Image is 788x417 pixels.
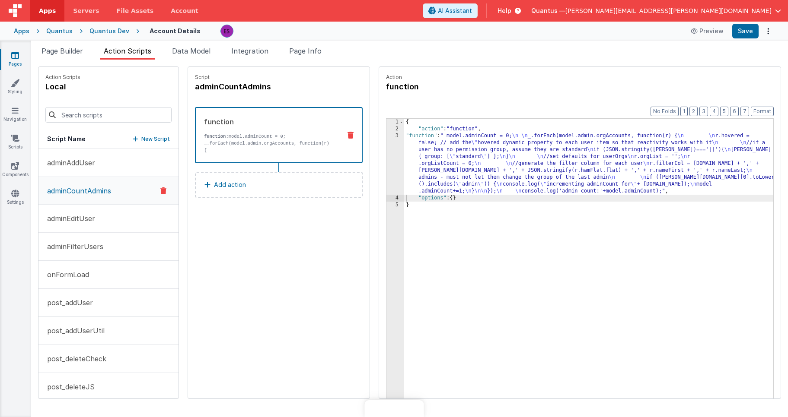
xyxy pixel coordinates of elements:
[42,297,93,308] p: post_addUser
[231,47,268,55] span: Integration
[438,6,472,15] span: AI Assistant
[45,74,80,81] p: Action Scripts
[73,6,99,15] span: Servers
[39,6,56,15] span: Apps
[42,354,106,364] p: post_deleteCheck
[38,345,179,373] button: post_deleteCheck
[42,325,105,336] p: post_addUserUtil
[38,373,179,401] button: post_deleteJS
[699,107,708,116] button: 3
[680,107,688,116] button: 1
[38,205,179,233] button: adminEditUser
[710,107,718,116] button: 4
[195,74,363,81] p: Script
[204,140,334,154] p: _.forEach(model.admin.orgAccounts, function(r) {
[730,107,739,116] button: 6
[732,24,759,38] button: Save
[47,135,86,143] h5: Script Name
[386,202,404,208] div: 5
[38,149,179,177] button: adminAddUser
[651,107,679,116] button: No Folds
[38,289,179,317] button: post_addUser
[38,177,179,205] button: adminCountAdmins
[42,382,95,392] p: post_deleteJS
[195,172,363,198] button: Add action
[45,107,172,123] input: Search scripts
[42,241,103,252] p: adminFilterUsers
[204,117,334,127] div: function
[565,6,772,15] span: [PERSON_NAME][EMAIL_ADDRESS][PERSON_NAME][DOMAIN_NAME]
[204,133,334,140] p: model.adminCount = 0;
[104,47,151,55] span: Action Scripts
[423,3,478,18] button: AI Assistant
[141,135,170,143] p: New Script
[150,28,201,34] h4: Account Details
[117,6,154,15] span: File Assets
[386,81,516,93] h4: function
[498,6,511,15] span: Help
[42,186,111,196] p: adminCountAdmins
[686,24,729,38] button: Preview
[531,6,565,15] span: Quantus —
[762,25,774,37] button: Options
[42,158,95,168] p: adminAddUser
[42,269,89,280] p: onFormLoad
[38,261,179,289] button: onFormLoad
[221,25,233,37] img: 2445f8d87038429357ee99e9bdfcd63a
[386,119,404,126] div: 1
[89,27,129,35] div: Quantus Dev
[38,317,179,345] button: post_addUserUtil
[289,47,322,55] span: Page Info
[386,133,404,195] div: 3
[720,107,728,116] button: 5
[751,107,774,116] button: Format
[204,134,229,139] strong: function:
[42,213,95,224] p: adminEditUser
[133,135,170,143] button: New Script
[740,107,749,116] button: 7
[172,47,211,55] span: Data Model
[689,107,698,116] button: 2
[214,180,246,190] p: Add action
[46,27,73,35] div: Quantus
[531,6,781,15] button: Quantus — [PERSON_NAME][EMAIL_ADDRESS][PERSON_NAME][DOMAIN_NAME]
[386,126,404,133] div: 2
[386,74,774,81] p: Action
[195,81,325,93] h4: adminCountAdmins
[45,81,80,93] h4: local
[41,47,83,55] span: Page Builder
[386,195,404,202] div: 4
[38,233,179,261] button: adminFilterUsers
[14,27,29,35] div: Apps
